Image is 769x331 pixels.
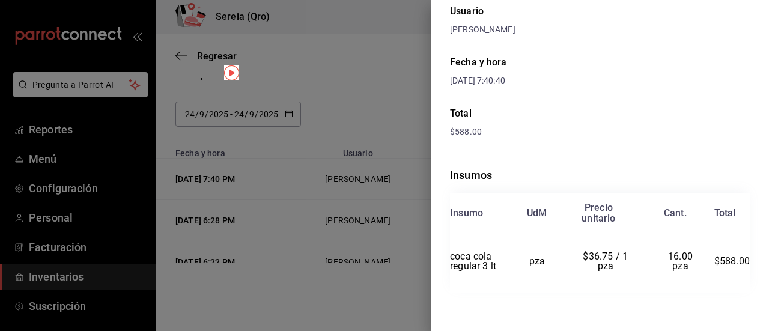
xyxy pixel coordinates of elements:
div: Fecha y hora [450,55,600,70]
div: [PERSON_NAME] [450,23,750,36]
td: pza [509,234,564,288]
div: Usuario [450,4,750,19]
div: Precio unitario [582,202,615,224]
span: $588.00 [450,127,482,136]
span: $588.00 [714,255,750,267]
div: Total [450,106,750,121]
div: Insumo [450,208,483,219]
span: 16.00 pza [668,251,695,272]
td: coca cola regular 3 lt [450,234,509,288]
img: Tooltip marker [224,65,239,80]
div: [DATE] 7:40:40 [450,74,600,87]
div: Cant. [664,208,687,219]
div: UdM [527,208,547,219]
div: Total [714,208,736,219]
span: $36.75 / 1 pza [583,251,630,272]
div: Insumos [450,167,750,183]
